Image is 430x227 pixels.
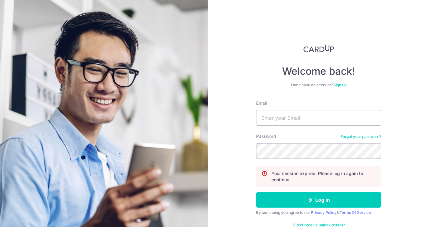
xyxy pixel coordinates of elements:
[271,170,376,183] p: Your session expired. Please log in again to continue.
[256,100,267,106] label: Email
[303,45,334,53] img: CardUp Logo
[256,65,381,78] h4: Welcome back!
[256,83,381,88] div: Don’t have an account?
[256,210,381,215] div: By continuing you agree to our &
[256,110,381,126] input: Enter your Email
[256,192,381,208] button: Log in
[311,210,336,215] a: Privacy Policy
[333,83,347,87] a: Sign up
[256,133,276,139] label: Password
[340,210,371,215] a: Terms Of Service
[341,134,381,139] a: Forgot your password?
